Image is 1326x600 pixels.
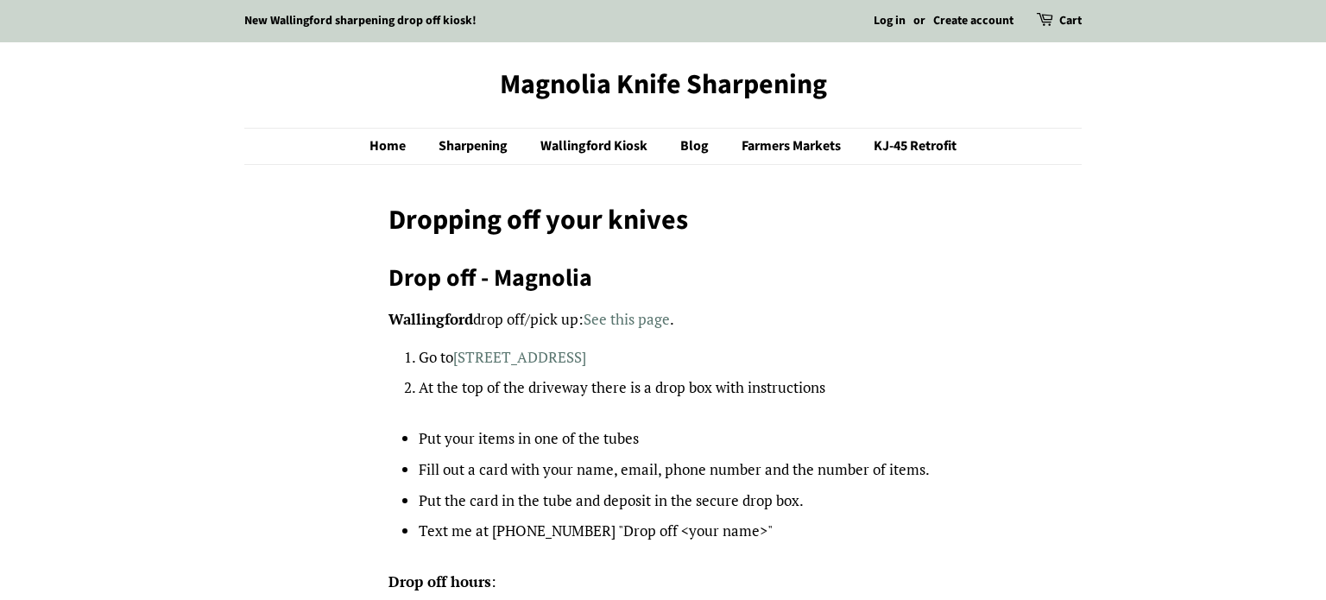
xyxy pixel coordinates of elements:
a: Farmers Markets [729,129,858,164]
h1: Dropping off your knives [388,204,938,237]
li: or [913,11,925,32]
li: Fill out a card with your name, email, phone number and the number of items. [419,458,938,483]
a: Magnolia Knife Sharpening [244,68,1082,101]
li: Put your items in one of the tubes [419,426,938,452]
a: Sharpening [426,129,525,164]
a: Blog [667,129,726,164]
a: KJ-45 Retrofit [861,129,957,164]
li: At the top of the driveway there is a drop box with instructions [419,376,938,401]
a: Cart [1059,11,1082,32]
p: drop off/pick up: . [388,307,938,332]
a: New Wallingford sharpening drop off kiosk! [244,12,477,29]
li: Text me at [PHONE_NUMBER] "Drop off <your name>" [419,519,938,544]
a: Home [369,129,423,164]
strong: Wallingford [388,309,473,329]
a: Log in [874,12,906,29]
li: Go to [419,345,938,370]
a: Wallingford Kiosk [527,129,665,164]
li: Put the card in the tube and deposit in the secure drop box. [419,489,938,514]
a: See this page [584,309,670,329]
a: Create account [933,12,1013,29]
a: [STREET_ADDRESS] [453,347,586,367]
strong: Drop off hours [388,572,491,591]
h2: Drop off - Magnolia [388,262,938,294]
